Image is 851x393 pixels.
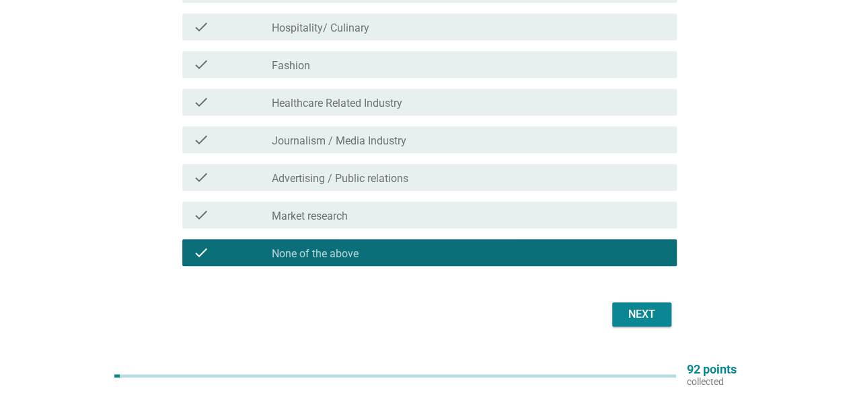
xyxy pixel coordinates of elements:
[272,21,369,35] label: Hospitality/ Culinary
[193,94,209,110] i: check
[193,169,209,185] i: check
[272,247,359,261] label: None of the above
[193,132,209,148] i: check
[687,363,737,376] p: 92 points
[193,245,209,261] i: check
[272,210,348,223] label: Market research
[272,59,310,73] label: Fashion
[272,134,406,148] label: Journalism / Media Industry
[687,376,737,388] p: collected
[193,19,209,35] i: check
[272,97,402,110] label: Healthcare Related Industry
[612,302,671,326] button: Next
[623,306,661,322] div: Next
[272,172,408,185] label: Advertising / Public relations
[193,207,209,223] i: check
[193,56,209,73] i: check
